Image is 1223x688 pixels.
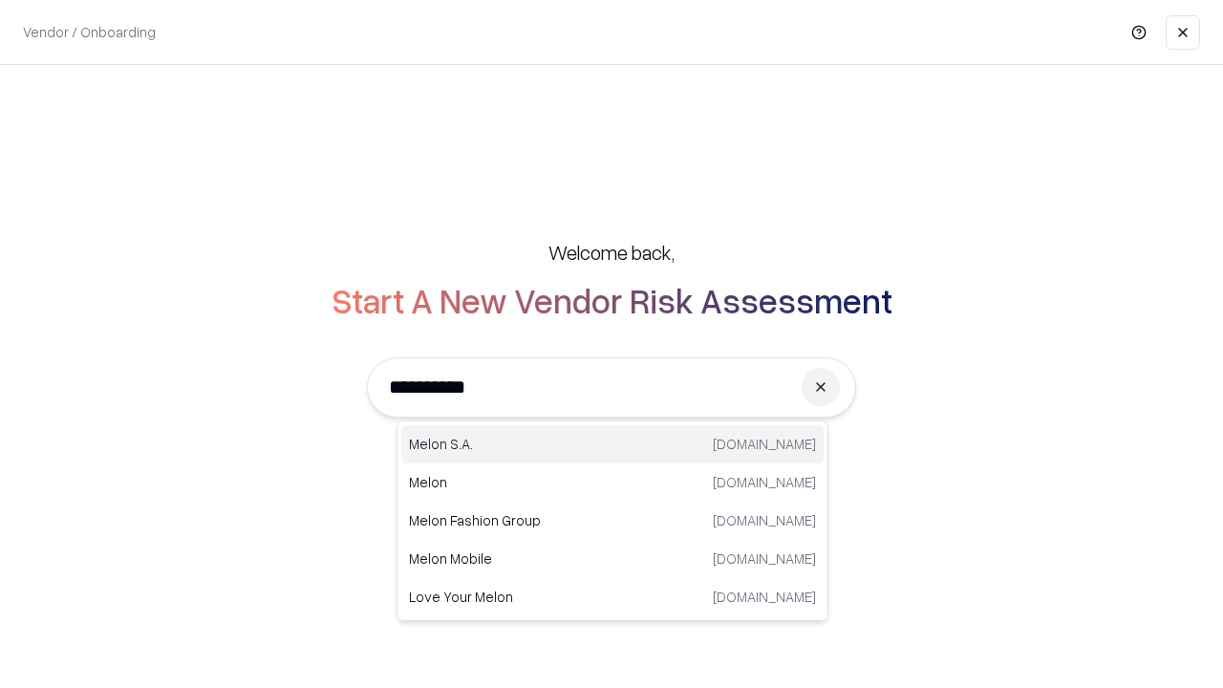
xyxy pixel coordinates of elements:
div: Suggestions [397,420,828,621]
h5: Welcome back, [548,239,675,266]
p: [DOMAIN_NAME] [713,510,816,530]
p: Love Your Melon [409,587,612,607]
p: [DOMAIN_NAME] [713,434,816,454]
p: [DOMAIN_NAME] [713,472,816,492]
h2: Start A New Vendor Risk Assessment [332,281,892,319]
p: Melon S.A. [409,434,612,454]
p: Melon [409,472,612,492]
p: [DOMAIN_NAME] [713,548,816,569]
p: Melon Mobile [409,548,612,569]
p: Melon Fashion Group [409,510,612,530]
p: [DOMAIN_NAME] [713,587,816,607]
p: Vendor / Onboarding [23,22,156,42]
